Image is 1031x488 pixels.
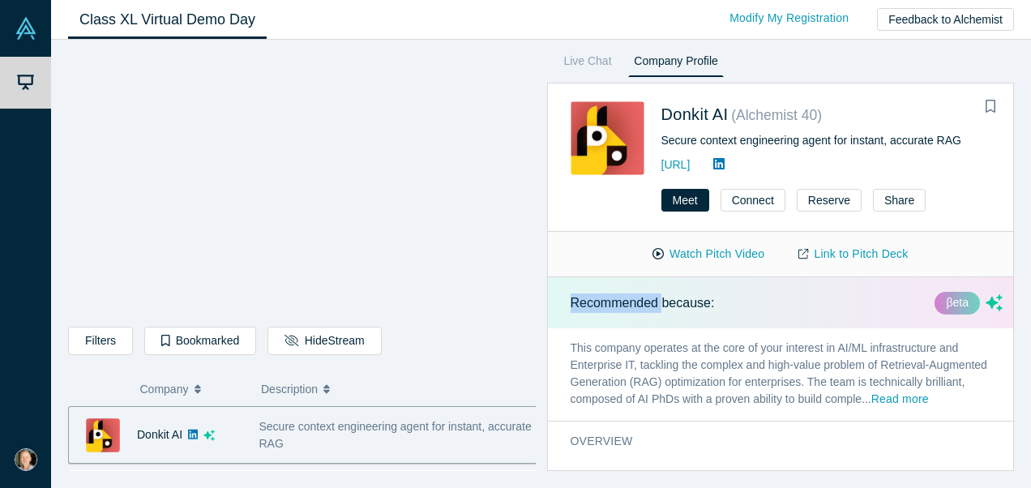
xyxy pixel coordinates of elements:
h3: overview [571,433,981,450]
svg: dsa ai sparkles [203,430,215,441]
span: Company [140,372,189,406]
p: Recommended because: [571,293,715,313]
button: HideStream [267,327,381,355]
svg: dsa ai sparkles [986,294,1003,311]
p: This company operates at the core of your interest in AI/ML infrastructure and Enterprise IT, tac... [548,328,1026,421]
a: Link to Pitch Deck [781,240,925,268]
button: Connect [721,189,785,212]
button: Description [261,372,524,406]
img: Alchemist Vault Logo [15,17,37,40]
button: Bookmarked [144,327,256,355]
a: [URL] [661,158,691,171]
span: Secure context engineering agent for instant, accurate RAG [259,420,532,450]
a: Modify My Registration [712,4,866,32]
small: ( Alchemist 40 ) [731,107,822,123]
img: Max Herrmann's Account [15,448,37,471]
iframe: Alchemist Class XL Demo Day: Vault [69,53,535,315]
button: Reserve [797,189,862,212]
a: Class XL Virtual Demo Day [68,1,267,39]
div: Secure context engineering agent for instant, accurate RAG [661,132,991,149]
a: Company Profile [628,51,723,77]
button: Company [140,372,245,406]
span: Description [261,372,318,406]
img: Donkit AI's Logo [86,418,120,452]
button: Read more [871,391,929,409]
div: βeta [935,292,980,315]
button: Bookmark [979,96,1002,118]
button: Watch Pitch Video [635,240,781,268]
a: Live Chat [558,51,618,77]
button: Share [873,189,926,212]
button: Meet [661,189,709,212]
button: Feedback to Alchemist [877,8,1014,31]
button: Filters [68,327,133,355]
a: Donkit AI [137,428,182,441]
img: Donkit AI's Logo [571,101,644,175]
a: Donkit AI [661,105,729,123]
